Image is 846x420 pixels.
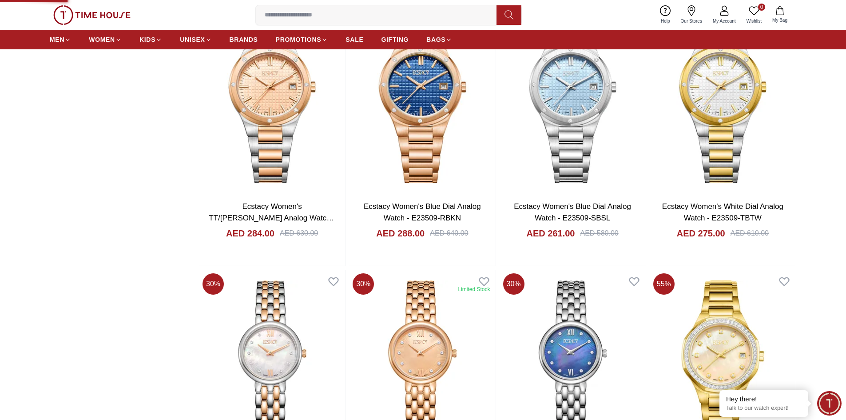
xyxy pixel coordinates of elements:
[349,3,495,194] img: Ecstacy Women's Blue Dial Analog Watch - E23509-RBKN
[655,4,675,26] a: Help
[743,18,765,24] span: Wishlist
[203,273,224,295] span: 30 %
[346,35,363,44] span: SALE
[364,202,481,222] a: Ecstacy Women's Blue Dial Analog Watch - E23509-RBKN
[230,32,258,48] a: BRANDS
[731,228,769,239] div: AED 610.00
[527,227,575,240] h4: AED 261.00
[199,3,345,194] img: Ecstacy Women's TT/RG Dial Analog Watch - E23509-KBKK
[89,32,122,48] a: WOMEN
[139,32,162,48] a: KIDS
[50,35,64,44] span: MEN
[657,18,674,24] span: Help
[580,228,618,239] div: AED 580.00
[817,391,842,416] div: Chat Widget
[430,228,468,239] div: AED 640.00
[276,35,322,44] span: PROMOTIONS
[741,4,767,26] a: 0Wishlist
[426,32,452,48] a: BAGS
[677,18,706,24] span: Our Stores
[653,273,675,295] span: 55 %
[276,32,328,48] a: PROMOTIONS
[280,228,318,239] div: AED 630.00
[758,4,765,11] span: 0
[50,32,71,48] a: MEN
[381,35,409,44] span: GIFTING
[381,32,409,48] a: GIFTING
[662,202,783,222] a: Ecstacy Women's White Dial Analog Watch - E23509-TBTW
[677,227,725,240] h4: AED 275.00
[180,32,211,48] a: UNISEX
[353,273,374,295] span: 30 %
[503,273,524,295] span: 30 %
[209,202,335,233] a: Ecstacy Women's TT/[PERSON_NAME] Analog Watch - E23509-KBKK
[709,18,739,24] span: My Account
[230,35,258,44] span: BRANDS
[675,4,707,26] a: Our Stores
[514,202,631,222] a: Ecstacy Women's Blue Dial Analog Watch - E23509-SBSL
[426,35,445,44] span: BAGS
[726,395,802,404] div: Hey there!
[376,227,425,240] h4: AED 288.00
[53,5,131,25] img: ...
[180,35,205,44] span: UNISEX
[650,3,796,194] img: Ecstacy Women's White Dial Analog Watch - E23509-TBTW
[726,404,802,412] p: Talk to our watch expert!
[226,227,274,240] h4: AED 284.00
[769,17,791,24] span: My Bag
[139,35,155,44] span: KIDS
[346,32,363,48] a: SALE
[458,286,490,293] div: Limited Stock
[767,4,793,25] button: My Bag
[500,3,646,194] img: Ecstacy Women's Blue Dial Analog Watch - E23509-SBSL
[89,35,115,44] span: WOMEN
